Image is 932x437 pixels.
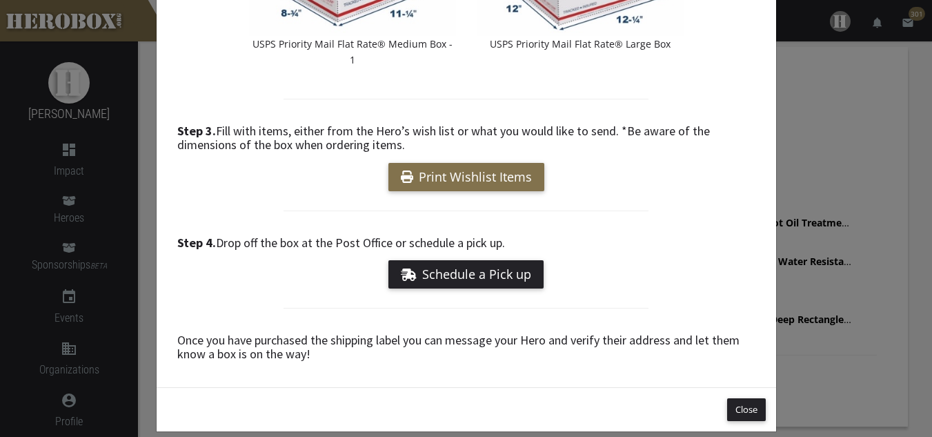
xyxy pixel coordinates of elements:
b: Step 4. [177,235,216,251]
a: Schedule a Pick up [388,260,544,289]
p: USPS Priority Mail Flat Rate® Medium Box - 1 [249,36,456,68]
a: Print Wishlist Items [388,163,544,191]
p: USPS Priority Mail Flat Rate® Large Box [477,36,684,52]
h4: Fill with items, either from the Hero’s wish list or what you would like to send. *Be aware of th... [177,124,755,152]
h4: Once you have purchased the shipping label you can message your Hero and verify their address and... [177,333,755,361]
b: Step 3. [177,123,216,139]
button: Close [727,398,766,421]
h4: Drop off the box at the Post Office or schedule a pick up. [177,236,755,250]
